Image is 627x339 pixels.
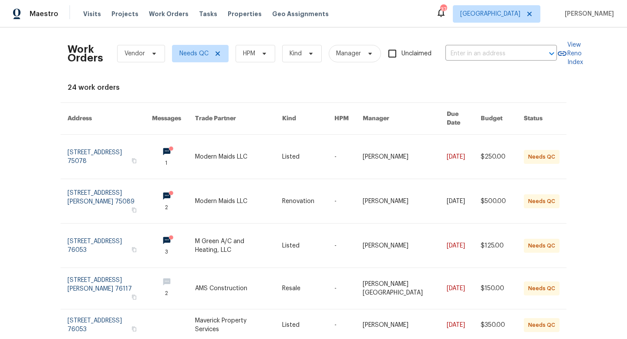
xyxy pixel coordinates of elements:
[130,246,138,254] button: Copy Address
[30,10,58,18] span: Maestro
[327,224,356,268] td: -
[440,5,446,14] div: 37
[327,268,356,309] td: -
[474,103,517,135] th: Budget
[130,325,138,333] button: Copy Address
[275,135,327,179] td: Listed
[188,268,275,309] td: AMS Construction
[445,47,533,61] input: Enter in an address
[275,268,327,309] td: Resale
[149,10,189,18] span: Work Orders
[356,268,440,309] td: [PERSON_NAME][GEOGRAPHIC_DATA]
[561,10,614,18] span: [PERSON_NAME]
[275,103,327,135] th: Kind
[83,10,101,18] span: Visits
[188,135,275,179] td: Modern Maids LLC
[275,179,327,224] td: Renovation
[401,49,431,58] span: Unclaimed
[275,224,327,268] td: Listed
[228,10,262,18] span: Properties
[356,103,440,135] th: Manager
[272,10,329,18] span: Geo Assignments
[67,45,103,62] h2: Work Orders
[327,135,356,179] td: -
[327,103,356,135] th: HPM
[290,49,302,58] span: Kind
[557,41,583,67] a: View Reno Index
[199,11,217,17] span: Tasks
[179,49,209,58] span: Needs QC
[67,83,560,92] div: 24 work orders
[130,293,138,301] button: Copy Address
[145,103,188,135] th: Messages
[125,49,145,58] span: Vendor
[188,179,275,224] td: Modern Maids LLC
[336,49,361,58] span: Manager
[188,103,275,135] th: Trade Partner
[546,47,558,60] button: Open
[517,103,566,135] th: Status
[61,103,145,135] th: Address
[130,206,138,214] button: Copy Address
[327,179,356,224] td: -
[111,10,138,18] span: Projects
[440,103,474,135] th: Due Date
[243,49,255,58] span: HPM
[356,135,440,179] td: [PERSON_NAME]
[356,179,440,224] td: [PERSON_NAME]
[130,157,138,165] button: Copy Address
[188,224,275,268] td: M Green A/C and Heating, LLC
[460,10,520,18] span: [GEOGRAPHIC_DATA]
[356,224,440,268] td: [PERSON_NAME]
